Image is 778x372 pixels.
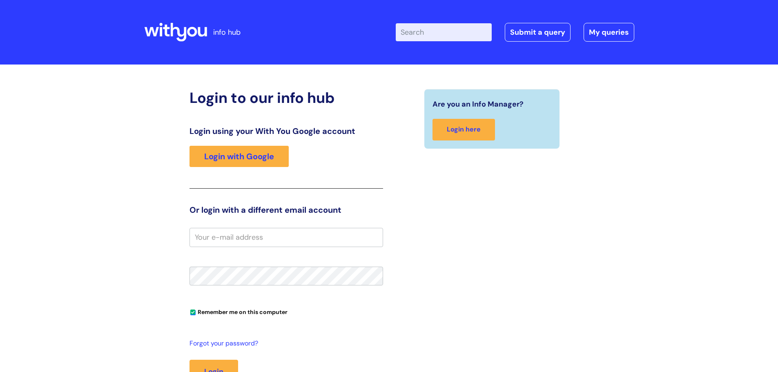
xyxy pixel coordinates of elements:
div: You can uncheck this option if you're logging in from a shared device [189,305,383,318]
h3: Login using your With You Google account [189,126,383,136]
h2: Login to our info hub [189,89,383,107]
input: Search [396,23,492,41]
input: Remember me on this computer [190,310,196,315]
label: Remember me on this computer [189,307,288,316]
a: Submit a query [505,23,571,42]
a: Login here [432,119,495,140]
h3: Or login with a different email account [189,205,383,215]
input: Your e-mail address [189,228,383,247]
span: Are you an Info Manager? [432,98,524,111]
a: Forgot your password? [189,338,379,350]
p: info hub [213,26,241,39]
a: Login with Google [189,146,289,167]
a: My queries [584,23,634,42]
